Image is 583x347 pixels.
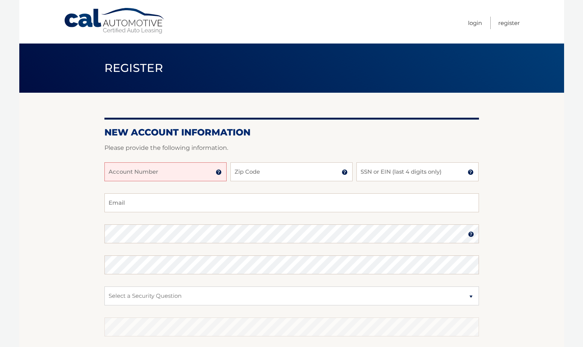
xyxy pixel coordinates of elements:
img: tooltip.svg [216,169,222,175]
a: Register [498,17,520,29]
a: Login [468,17,482,29]
p: Please provide the following information. [104,143,479,153]
img: tooltip.svg [468,231,474,237]
input: SSN or EIN (last 4 digits only) [356,162,479,181]
input: Account Number [104,162,227,181]
input: Zip Code [230,162,353,181]
h2: New Account Information [104,127,479,138]
img: tooltip.svg [342,169,348,175]
span: Register [104,61,163,75]
a: Cal Automotive [64,8,166,34]
input: Email [104,193,479,212]
img: tooltip.svg [468,169,474,175]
